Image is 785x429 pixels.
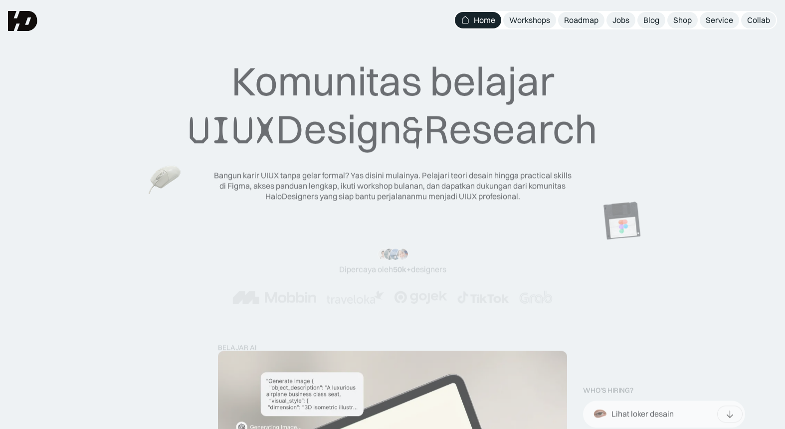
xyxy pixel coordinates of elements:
span: & [402,106,424,154]
div: belajar ai [218,344,256,352]
a: Collab [741,12,776,28]
div: Komunitas belajar Design Research [188,57,597,154]
a: Workshops [503,12,556,28]
a: Roadmap [558,12,604,28]
div: Bangun karir UIUX tanpa gelar formal? Yas disini mulainya. Pelajari teori desain hingga practical... [213,170,572,201]
div: Workshops [509,15,550,25]
div: WHO’S HIRING? [583,386,633,395]
div: Roadmap [564,15,598,25]
a: Shop [667,12,698,28]
a: Service [700,12,739,28]
a: Blog [637,12,665,28]
div: Shop [673,15,692,25]
div: Collab [747,15,770,25]
a: Jobs [606,12,635,28]
span: UIUX [188,106,276,154]
div: Jobs [612,15,629,25]
div: Lihat loker desain [611,409,674,420]
a: Home [455,12,501,28]
span: 50k+ [393,264,411,274]
div: Dipercaya oleh designers [339,264,446,275]
div: Blog [643,15,659,25]
div: Service [706,15,733,25]
div: Home [474,15,495,25]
